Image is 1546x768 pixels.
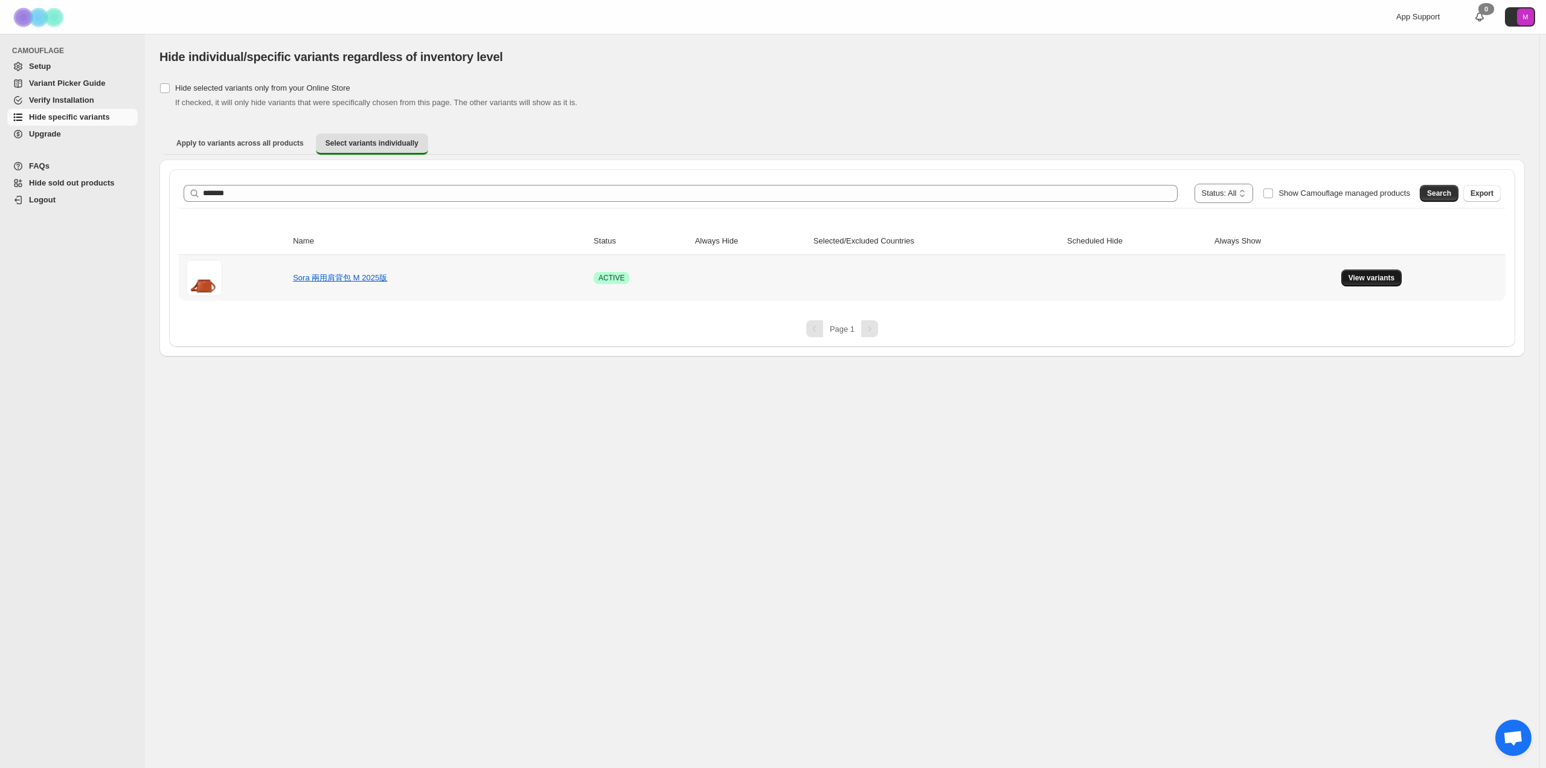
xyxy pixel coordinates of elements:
[1063,228,1211,255] th: Scheduled Hide
[1522,13,1528,21] text: M
[1341,269,1402,286] button: View variants
[29,195,56,204] span: Logout
[175,98,577,107] span: If checked, it will only hide variants that were specifically chosen from this page. The other va...
[159,160,1525,357] div: Select variants individually
[7,58,138,75] a: Setup
[590,228,691,255] th: Status
[167,134,313,153] button: Apply to variants across all products
[326,138,419,148] span: Select variants individually
[12,46,139,56] span: CAMOUFLAGE
[1349,273,1395,283] span: View variants
[29,95,94,105] span: Verify Installation
[1396,12,1440,21] span: App Support
[1463,185,1501,202] button: Export
[29,161,50,170] span: FAQs
[7,158,138,175] a: FAQs
[7,126,138,143] a: Upgrade
[1495,720,1532,756] a: 打開聊天
[1517,8,1534,25] span: Avatar with initials M
[1420,185,1458,202] button: Search
[7,75,138,92] a: Variant Picker Guide
[1471,189,1493,198] span: Export
[176,138,304,148] span: Apply to variants across all products
[29,112,110,121] span: Hide specific variants
[830,324,855,334] span: Page 1
[289,228,590,255] th: Name
[1211,228,1338,255] th: Always Show
[29,178,115,187] span: Hide sold out products
[29,129,61,138] span: Upgrade
[293,273,387,282] a: Sora 兩用肩背包 M 2025版
[316,134,428,155] button: Select variants individually
[7,175,138,192] a: Hide sold out products
[1427,189,1451,198] span: Search
[1474,11,1486,23] a: 0
[10,1,70,34] img: Camouflage
[598,273,624,283] span: ACTIVE
[691,228,810,255] th: Always Hide
[175,83,350,92] span: Hide selected variants only from your Online Store
[29,62,51,71] span: Setup
[159,50,503,63] span: Hide individual/specific variants regardless of inventory level
[186,260,222,296] img: Sora 兩用肩背包 M 2025版
[7,109,138,126] a: Hide specific variants
[810,228,1063,255] th: Selected/Excluded Countries
[1505,7,1535,27] button: Avatar with initials M
[29,79,105,88] span: Variant Picker Guide
[7,192,138,208] a: Logout
[1478,3,1494,15] div: 0
[179,320,1506,337] nav: Pagination
[7,92,138,109] a: Verify Installation
[1278,189,1410,198] span: Show Camouflage managed products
